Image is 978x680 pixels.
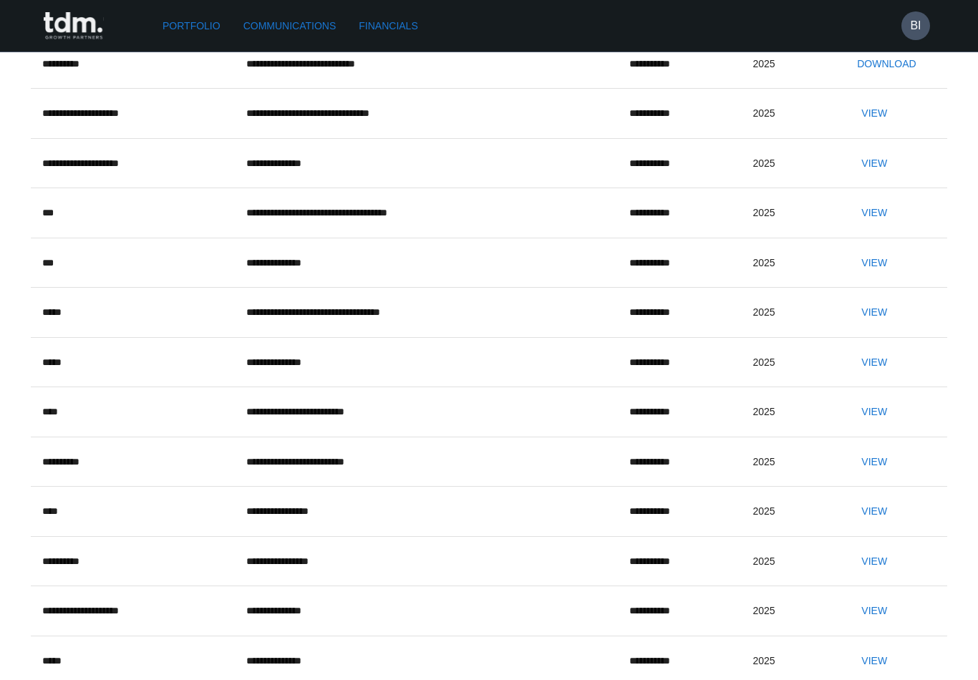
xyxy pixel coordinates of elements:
td: 2025 [741,387,840,437]
td: 2025 [741,39,840,89]
button: View [851,349,897,376]
button: View [851,200,897,226]
td: 2025 [741,487,840,537]
button: View [851,498,897,525]
td: 2025 [741,536,840,586]
td: 2025 [741,188,840,238]
button: View [851,299,897,326]
td: 2025 [741,238,840,288]
button: View [851,100,897,127]
a: Financials [353,13,423,39]
button: View [851,250,897,276]
button: Download [851,51,921,77]
td: 2025 [741,288,840,338]
button: View [851,150,897,177]
a: Portfolio [157,13,226,39]
a: Communications [238,13,342,39]
h6: BI [910,17,921,34]
td: 2025 [741,138,840,188]
button: View [851,449,897,475]
td: 2025 [741,437,840,487]
button: BI [901,11,930,40]
button: View [851,548,897,575]
button: View [851,648,897,674]
button: View [851,598,897,624]
td: 2025 [741,89,840,139]
button: View [851,399,897,425]
td: 2025 [741,337,840,387]
td: 2025 [741,586,840,636]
